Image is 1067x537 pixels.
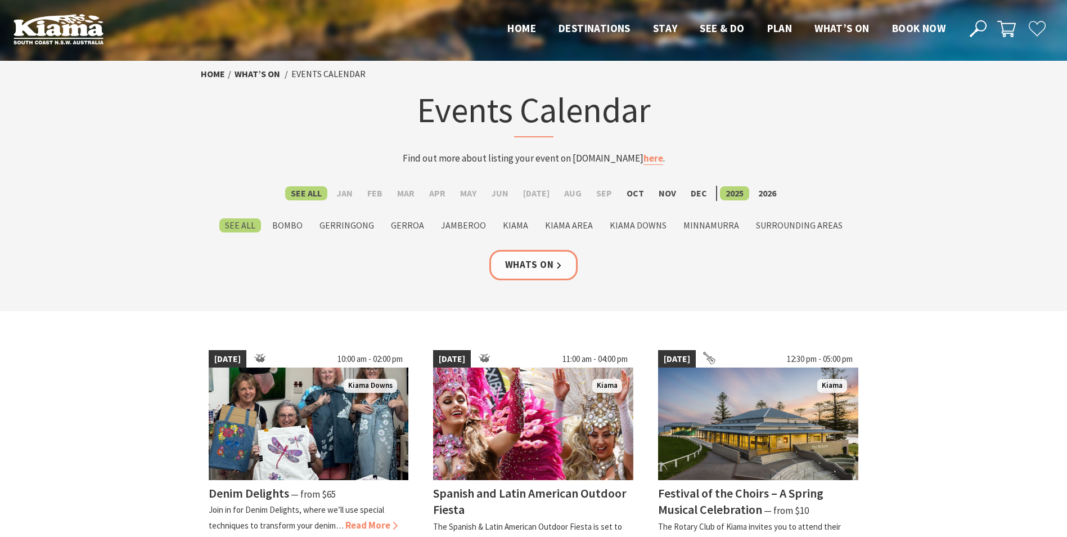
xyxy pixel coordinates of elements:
label: Aug [559,186,587,200]
a: Whats On [489,250,578,280]
h1: Events Calendar [313,87,754,137]
span: Kiama [817,379,847,393]
label: Mar [391,186,420,200]
span: [DATE] [658,350,696,368]
label: Oct [621,186,650,200]
label: Dec [685,186,713,200]
label: Kiama Downs [604,218,672,232]
span: What’s On [814,21,870,35]
label: 2025 [720,186,749,200]
h4: Spanish and Latin American Outdoor Fiesta [433,485,627,517]
img: Dancers in jewelled pink and silver costumes with feathers, holding their hands up while smiling [433,368,633,480]
label: Minnamurra [678,218,745,232]
label: 2026 [753,186,782,200]
span: [DATE] [209,350,246,368]
label: Kiama [497,218,534,232]
img: Kiama Logo [13,14,103,44]
span: Kiama Downs [344,379,397,393]
span: [DATE] [433,350,471,368]
label: Gerringong [314,218,380,232]
nav: Main Menu [496,20,957,38]
label: Jan [331,186,358,200]
img: group holding up their denim paintings [209,368,409,480]
label: Feb [362,186,388,200]
span: ⁠— from $10 [764,504,809,517]
span: See & Do [700,21,744,35]
label: Bombo [267,218,308,232]
a: Home [201,68,225,80]
span: Plan [767,21,793,35]
li: Events Calendar [291,67,366,82]
a: here [643,152,663,165]
label: Sep [591,186,618,200]
span: 10:00 am - 02:00 pm [332,350,408,368]
label: Gerroa [385,218,430,232]
span: ⁠— from $65 [291,488,336,500]
h4: Festival of the Choirs – A Spring Musical Celebration [658,485,823,517]
span: Book now [892,21,946,35]
p: Find out more about listing your event on [DOMAIN_NAME] . [313,151,754,166]
span: Stay [653,21,678,35]
span: Home [507,21,536,35]
label: Surrounding Areas [750,218,848,232]
h4: Denim Delights [209,485,289,501]
label: Jamberoo [435,218,492,232]
span: 11:00 am - 04:00 pm [557,350,633,368]
p: Join in for Denim Delights, where we’ll use special techniques to transform your denim… [209,504,384,530]
span: Destinations [559,21,631,35]
span: 12:30 pm - 05:00 pm [781,350,858,368]
label: Jun [485,186,514,200]
img: 2023 Festival of Choirs at the Kiama Pavilion [658,368,858,480]
label: Nov [653,186,682,200]
label: Apr [424,186,451,200]
span: Kiama [592,379,622,393]
label: See All [219,218,261,232]
label: May [454,186,482,200]
a: What’s On [235,68,280,80]
label: Kiama Area [539,218,598,232]
span: Read More [345,519,398,531]
label: [DATE] [517,186,555,200]
label: See All [285,186,327,200]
